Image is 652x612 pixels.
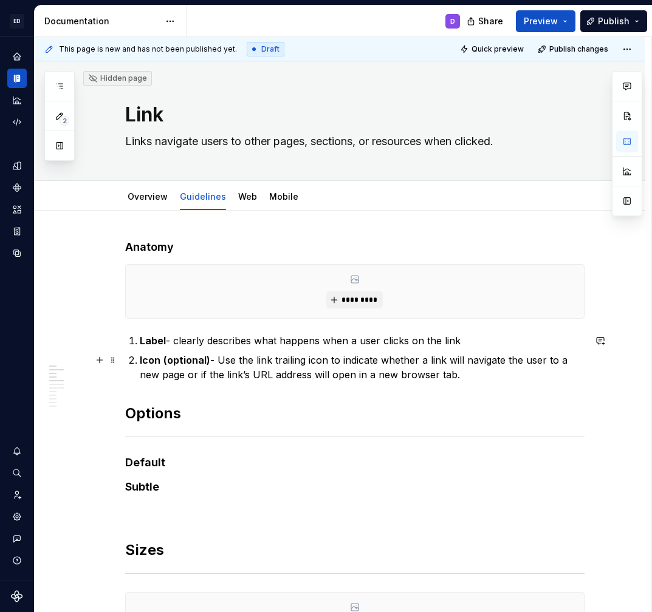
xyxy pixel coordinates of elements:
h2: Sizes [125,540,585,560]
span: Preview [524,15,558,27]
span: Publish [598,15,630,27]
div: Guidelines [175,183,231,209]
div: Web [233,183,262,209]
span: Draft [261,44,280,54]
span: Quick preview [472,44,524,54]
span: This page is new and has not been published yet. [59,44,237,54]
svg: Supernova Logo [11,590,23,602]
a: Components [7,178,27,197]
h2: Options [125,404,585,423]
a: Settings [7,507,27,526]
strong: Icon [140,354,160,366]
div: D [450,16,455,26]
h4: Default [125,455,585,470]
strong: Label [140,335,166,347]
a: Assets [7,200,27,219]
a: Mobile [269,191,298,202]
button: Publish [580,10,647,32]
a: Data sources [7,243,27,263]
a: Guidelines [180,191,226,202]
a: Overview [128,191,168,202]
a: Code automation [7,112,27,132]
div: Hidden page [88,73,147,83]
a: Storybook stories [7,222,27,241]
a: Analytics [7,90,27,110]
p: - clearly describes what happens when a user clicks on the link [140,333,585,348]
textarea: Links navigate users to other pages, sections, or resources when clicked. [123,132,582,151]
a: Documentation [7,69,27,88]
div: ED [10,14,24,29]
strong: (optional) [163,354,210,366]
button: Preview [516,10,575,32]
a: Home [7,47,27,66]
button: Notifications [7,441,27,461]
a: Invite team [7,485,27,505]
button: Quick preview [456,41,529,58]
span: Publish changes [549,44,608,54]
div: Documentation [44,15,159,27]
button: Share [461,10,511,32]
div: Mobile [264,183,303,209]
p: - Use the link trailing icon to indicate whether a link will navigate the user to a new page or i... [140,353,585,382]
a: Web [238,191,257,202]
button: Contact support [7,529,27,548]
div: Overview [123,183,173,209]
span: 2 [60,116,69,126]
button: ED [2,8,32,34]
button: Publish changes [534,41,614,58]
textarea: Link [123,100,582,129]
span: Share [478,15,503,27]
h4: Anatomy [125,240,585,254]
h4: Subtle [125,480,585,494]
button: Search ⌘K [7,463,27,483]
a: Design tokens [7,156,27,175]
